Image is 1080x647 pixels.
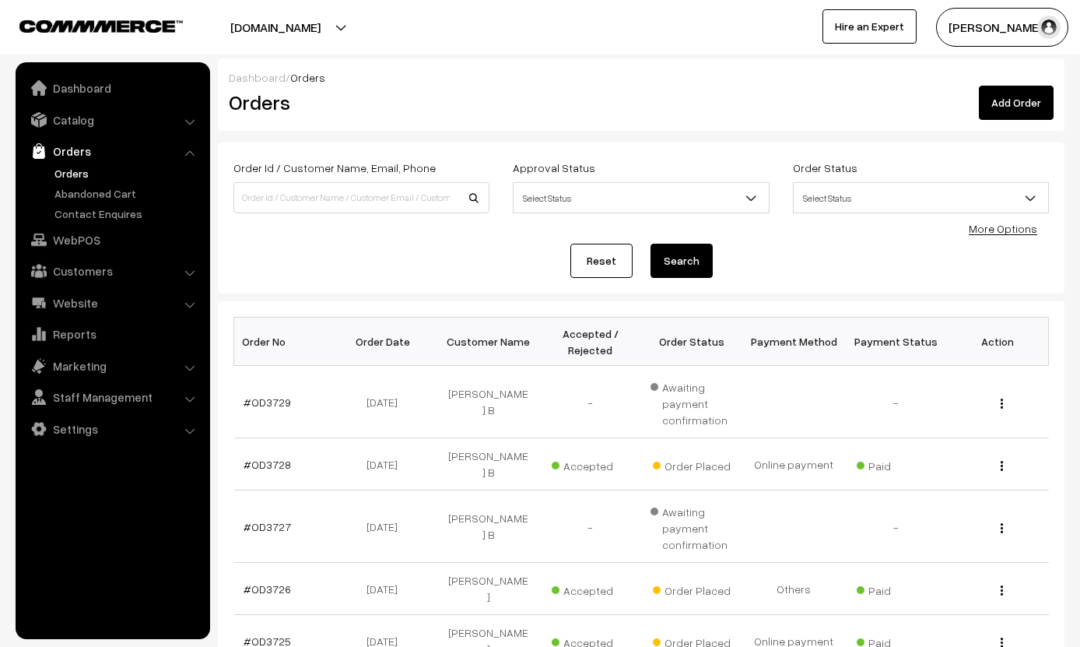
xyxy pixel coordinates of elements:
[552,578,629,599] span: Accepted
[793,160,857,176] label: Order Status
[650,375,734,428] span: Awaiting payment confirmation
[857,578,934,599] span: Paid
[19,16,156,34] a: COMMMERCE
[552,454,629,474] span: Accepted
[19,320,205,348] a: Reports
[244,582,291,596] a: #OD3726
[437,366,539,438] td: [PERSON_NAME] B
[1037,16,1061,39] img: user
[857,454,934,474] span: Paid
[437,491,539,563] td: [PERSON_NAME] B
[845,366,947,438] td: -
[650,500,734,553] span: Awaiting payment confirmation
[979,86,1054,120] a: Add Order
[51,206,205,222] a: Contact Enquires
[244,458,291,471] a: #OD3728
[947,318,1049,366] th: Action
[335,366,437,438] td: [DATE]
[743,563,845,615] td: Others
[793,182,1049,213] span: Select Status
[650,244,713,278] button: Search
[653,578,731,599] span: Order Placed
[19,289,205,317] a: Website
[513,182,769,213] span: Select Status
[335,563,437,615] td: [DATE]
[335,438,437,491] td: [DATE]
[51,165,205,181] a: Orders
[936,8,1068,47] button: [PERSON_NAME]
[176,8,375,47] button: [DOMAIN_NAME]
[19,20,183,32] img: COMMMERCE
[244,396,291,409] a: #OD3729
[19,415,205,443] a: Settings
[19,106,205,134] a: Catalog
[539,366,641,438] td: -
[19,257,205,285] a: Customers
[969,222,1037,235] a: More Options
[743,438,845,491] td: Online payment
[437,563,539,615] td: [PERSON_NAME]
[234,318,336,366] th: Order No
[19,137,205,165] a: Orders
[513,160,595,176] label: Approval Status
[1001,399,1003,409] img: Menu
[1001,585,1003,596] img: Menu
[19,383,205,411] a: Staff Management
[514,185,768,212] span: Select Status
[233,160,436,176] label: Order Id / Customer Name, Email, Phone
[539,318,641,366] th: Accepted / Rejected
[51,185,205,202] a: Abandoned Cart
[335,491,437,563] td: [DATE]
[229,69,1054,86] div: /
[229,90,488,114] h2: Orders
[845,491,947,563] td: -
[233,182,489,213] input: Order Id / Customer Name / Customer Email / Customer Phone
[570,244,633,278] a: Reset
[845,318,947,366] th: Payment Status
[244,520,291,533] a: #OD3727
[19,352,205,380] a: Marketing
[335,318,437,366] th: Order Date
[437,318,539,366] th: Customer Name
[743,318,845,366] th: Payment Method
[794,185,1048,212] span: Select Status
[822,9,917,44] a: Hire an Expert
[229,71,286,84] a: Dashboard
[1001,461,1003,471] img: Menu
[19,74,205,102] a: Dashboard
[19,226,205,254] a: WebPOS
[1001,523,1003,533] img: Menu
[290,71,325,84] span: Orders
[653,454,731,474] span: Order Placed
[437,438,539,491] td: [PERSON_NAME] B
[641,318,743,366] th: Order Status
[539,491,641,563] td: -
